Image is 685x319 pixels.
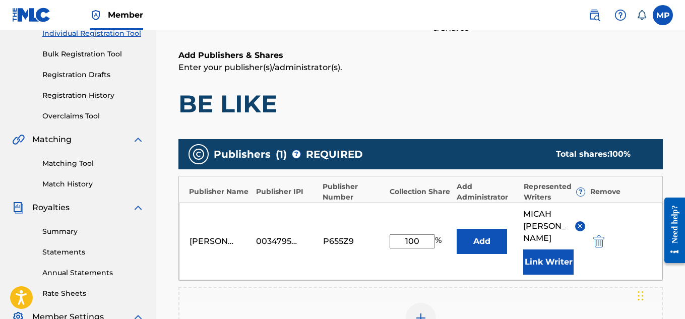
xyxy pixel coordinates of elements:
div: Publisher IPI [256,186,318,197]
img: expand [132,202,144,214]
button: Add [457,229,507,254]
span: % [435,234,444,248]
span: Member [108,9,143,21]
span: MICAH [PERSON_NAME] [523,208,567,244]
a: Rate Sheets [42,288,144,299]
img: MLC Logo [12,8,51,22]
span: ( 1 ) [276,147,287,162]
span: ? [577,188,585,196]
h1: BE LIKE [178,89,663,119]
a: Summary [42,226,144,237]
img: help [614,9,627,21]
img: expand [132,134,144,146]
img: Top Rightsholder [90,9,102,21]
div: Publisher Number [323,181,385,203]
img: Matching [12,134,25,146]
h6: Add Publishers & Shares [178,49,663,61]
span: Matching [32,134,72,146]
span: ? [292,150,300,158]
img: publishers [193,148,205,160]
a: Match History [42,179,144,189]
a: Public Search [584,5,604,25]
span: 100 % [609,149,631,159]
div: Drag [638,281,644,311]
a: Individual Registration Tool [42,28,144,39]
a: Registration Drafts [42,70,144,80]
div: Collection Share [390,186,452,197]
a: Annual Statements [42,268,144,278]
div: Remove [590,186,652,197]
a: Registration History [42,90,144,101]
div: Add Administrator [457,181,519,203]
img: remove-from-list-button [576,222,584,230]
a: Matching Tool [42,158,144,169]
span: Publishers [214,147,271,162]
img: Royalties [12,202,24,214]
a: Bulk Registration Tool [42,49,144,59]
iframe: Resource Center [657,190,685,271]
span: REQUIRED [306,147,363,162]
div: Help [610,5,631,25]
iframe: Chat Widget [635,271,685,319]
img: 12a2ab48e56ec057fbd8.svg [593,235,604,247]
div: Represented Writers [524,181,586,203]
a: Overclaims Tool [42,111,144,121]
span: Royalties [32,202,70,214]
div: Publisher Name [189,186,251,197]
button: Link Writer [523,249,574,275]
img: search [588,9,600,21]
a: Statements [42,247,144,258]
div: Notifications [637,10,647,20]
p: Enter your publisher(s)/administrator(s). [178,61,663,74]
div: User Menu [653,5,673,25]
div: Total shares: [556,148,643,160]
